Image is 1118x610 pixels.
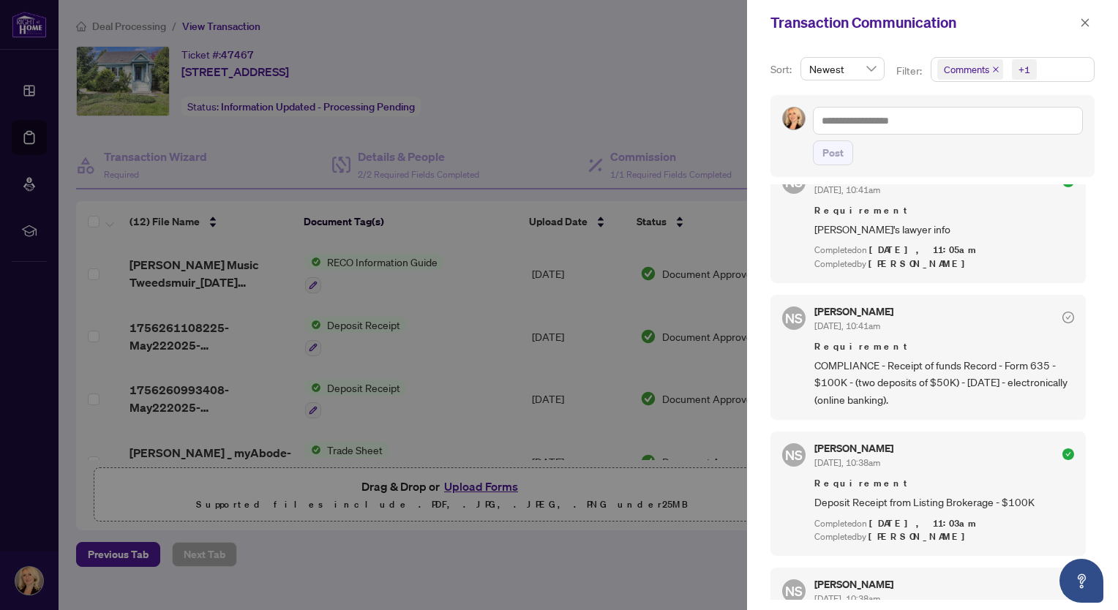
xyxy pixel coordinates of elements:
[814,221,1074,238] span: [PERSON_NAME]'s lawyer info
[814,257,1074,271] div: Completed by
[992,66,999,73] span: close
[785,445,803,465] span: NS
[814,339,1074,354] span: Requirement
[868,530,973,543] span: [PERSON_NAME]
[869,244,978,256] span: [DATE], 11:05am
[1018,62,1030,77] div: +1
[814,203,1074,218] span: Requirement
[868,257,973,270] span: [PERSON_NAME]
[770,12,1076,34] div: Transaction Communication
[1062,448,1074,460] span: check-circle
[1059,559,1103,603] button: Open asap
[814,494,1074,511] span: Deposit Receipt from Listing Brokerage - $100K
[770,61,795,78] p: Sort:
[944,62,989,77] span: Comments
[814,244,1074,257] div: Completed on
[1062,312,1074,323] span: check-circle
[814,517,1074,531] div: Completed on
[814,443,893,453] h5: [PERSON_NAME]
[814,457,880,468] span: [DATE], 10:38am
[813,140,853,165] button: Post
[814,184,880,195] span: [DATE], 10:41am
[814,306,893,317] h5: [PERSON_NAME]
[1080,18,1090,28] span: close
[785,308,803,328] span: NS
[869,517,978,530] span: [DATE], 11:03am
[896,63,924,79] p: Filter:
[814,593,880,604] span: [DATE], 10:38am
[814,320,880,331] span: [DATE], 10:41am
[814,357,1074,408] span: COMPLIANCE - Receipt of funds Record - Form 635 - $100K - (two deposits of $50K) - [DATE] - elect...
[814,579,893,590] h5: [PERSON_NAME]
[783,108,805,129] img: Profile Icon
[785,581,803,601] span: NS
[809,58,876,80] span: Newest
[937,59,1003,80] span: Comments
[814,476,1074,491] span: Requirement
[814,530,1074,544] div: Completed by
